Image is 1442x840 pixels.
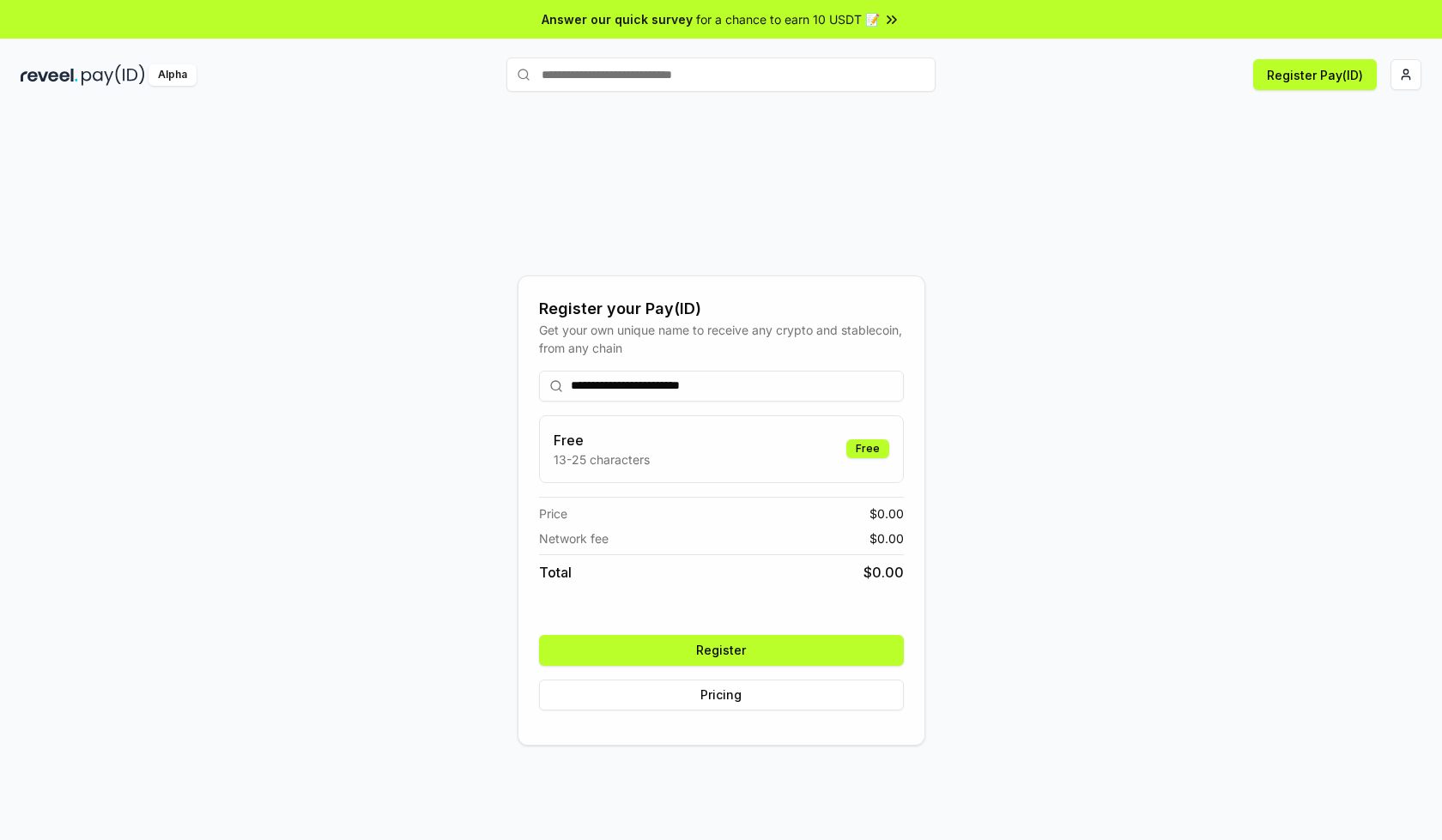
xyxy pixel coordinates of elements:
p: 13-25 characters [554,450,650,468]
span: $ 0.00 [863,562,904,583]
span: for a chance to earn 10 USDT 📝 [696,10,880,28]
span: $ 0.00 [869,505,904,523]
button: Register [539,635,904,666]
div: Alpha [148,64,197,86]
span: $ 0.00 [869,529,904,547]
div: Get your own unique name to receive any crypto and stablecoin, from any chain [539,321,904,357]
div: Free [846,439,889,458]
h3: Free [554,430,650,450]
img: reveel_dark [21,64,78,86]
span: Answer our quick survey [542,10,693,28]
span: Price [539,505,567,523]
div: Register your Pay(ID) [539,297,904,321]
img: pay_id [82,64,145,86]
span: Total [539,562,572,583]
button: Pricing [539,680,904,710]
button: Register Pay(ID) [1253,59,1377,90]
span: Network fee [539,529,609,547]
